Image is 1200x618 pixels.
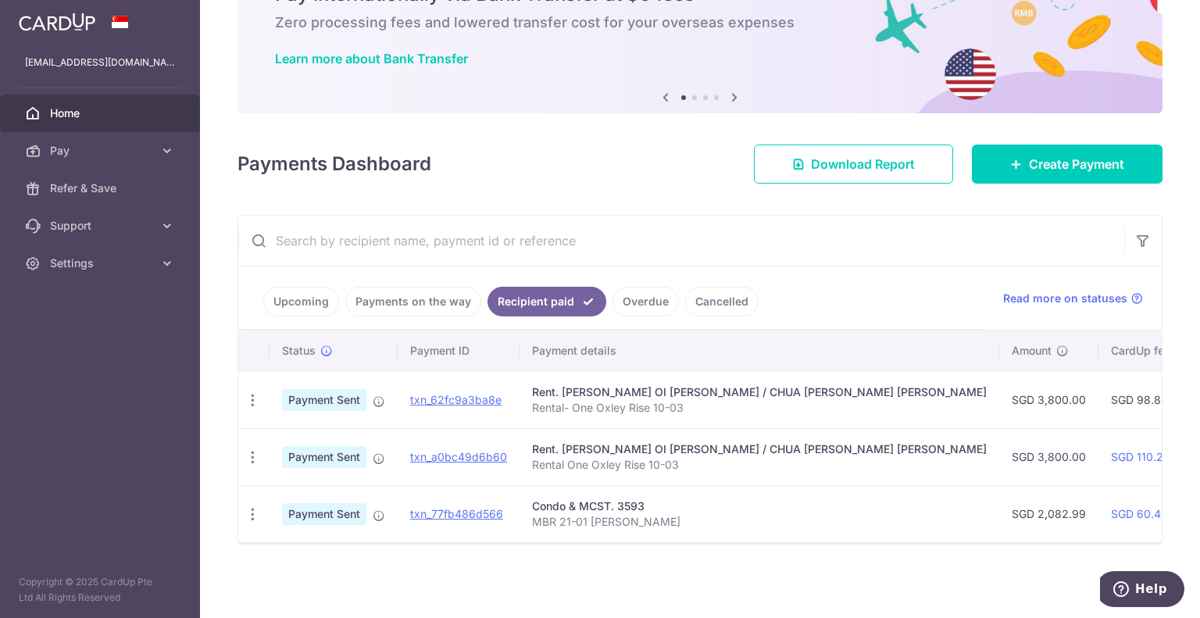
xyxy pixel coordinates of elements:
th: Payment ID [398,330,520,371]
h4: Payments Dashboard [237,150,431,178]
a: SGD 60.41 [1111,507,1166,520]
th: Payment details [520,330,999,371]
span: Home [50,105,153,121]
input: Search by recipient name, payment id or reference [238,216,1124,266]
div: Condo & MCST. 3593 [532,498,987,514]
td: SGD 2,082.99 [999,485,1098,542]
span: Settings [50,255,153,271]
p: Rental- One Oxley Rise 10-03 [532,400,987,416]
iframe: Opens a widget where you can find more information [1100,571,1184,610]
a: Recipient paid [487,287,606,316]
a: txn_77fb486d566 [410,507,503,520]
span: Read more on statuses [1003,291,1127,306]
span: Support [50,218,153,234]
span: Payment Sent [282,389,366,411]
div: Rent. [PERSON_NAME] OI [PERSON_NAME] / CHUA [PERSON_NAME] [PERSON_NAME] [532,384,987,400]
p: [EMAIL_ADDRESS][DOMAIN_NAME] [25,55,175,70]
a: txn_a0bc49d6b60 [410,450,507,463]
a: SGD 110.20 [1111,450,1170,463]
img: CardUp [19,13,95,31]
span: Status [282,343,316,359]
div: Rent. [PERSON_NAME] OI [PERSON_NAME] / CHUA [PERSON_NAME] [PERSON_NAME] [532,441,987,457]
h6: Zero processing fees and lowered transfer cost for your overseas expenses [275,13,1125,32]
p: Rental One Oxley Rise 10-03 [532,457,987,473]
a: Payments on the way [345,287,481,316]
a: Create Payment [972,145,1162,184]
p: MBR 21-01 [PERSON_NAME] [532,514,987,530]
td: SGD 98.80 [1098,371,1200,428]
span: Payment Sent [282,503,366,525]
td: SGD 3,800.00 [999,371,1098,428]
a: txn_62fc9a3ba8e [410,393,502,406]
span: Download Report [811,155,915,173]
span: Amount [1012,343,1052,359]
a: Overdue [612,287,679,316]
td: SGD 3,800.00 [999,428,1098,485]
a: Learn more about Bank Transfer [275,51,468,66]
a: Cancelled [685,287,759,316]
span: Payment Sent [282,446,366,468]
a: Upcoming [263,287,339,316]
a: Download Report [754,145,953,184]
a: Read more on statuses [1003,291,1143,306]
span: Refer & Save [50,180,153,196]
span: CardUp fee [1111,343,1170,359]
span: Create Payment [1029,155,1124,173]
span: Pay [50,143,153,159]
